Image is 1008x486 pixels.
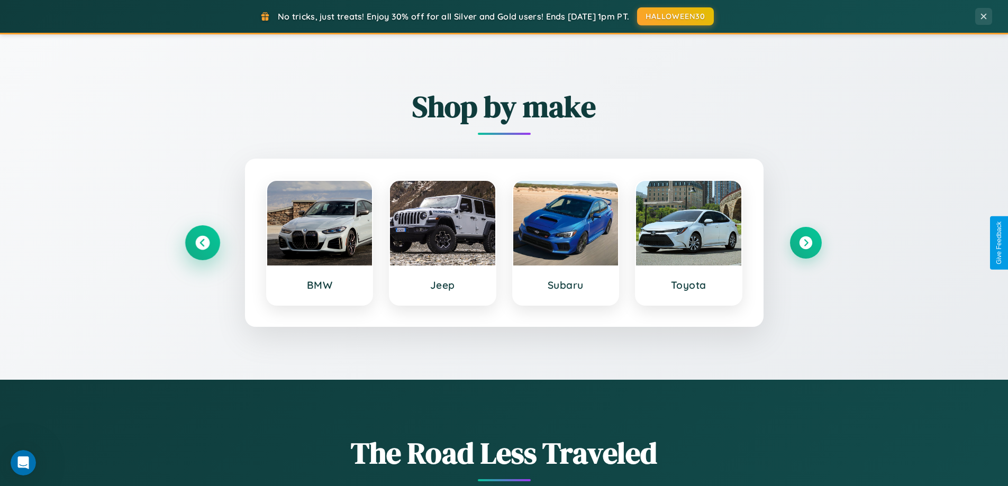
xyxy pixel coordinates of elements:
[187,86,822,127] h2: Shop by make
[524,279,608,291] h3: Subaru
[995,222,1003,264] div: Give Feedback
[637,7,714,25] button: HALLOWEEN30
[187,433,822,473] h1: The Road Less Traveled
[647,279,731,291] h3: Toyota
[278,279,362,291] h3: BMW
[11,450,36,475] iframe: Intercom live chat
[401,279,485,291] h3: Jeep
[278,11,629,22] span: No tricks, just treats! Enjoy 30% off for all Silver and Gold users! Ends [DATE] 1pm PT.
